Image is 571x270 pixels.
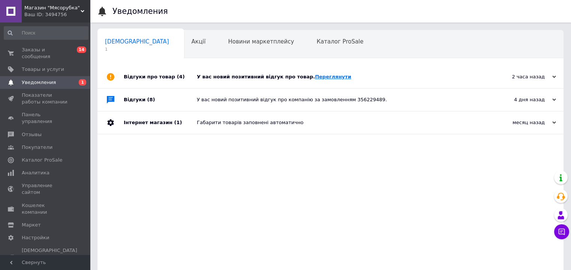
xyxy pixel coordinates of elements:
span: Новини маркетплейсу [228,38,294,45]
span: 1 [79,79,86,85]
div: Габарити товарів заповнені автоматично [197,119,481,126]
div: месяц назад [481,119,556,126]
span: [DEMOGRAPHIC_DATA] и счета [22,247,77,268]
div: 2 часа назад [481,73,556,80]
span: Заказы и сообщения [22,46,69,60]
span: Маркет [22,222,41,228]
span: (1) [174,120,182,125]
span: 1 [105,46,169,52]
span: Панель управления [22,111,69,125]
div: Ваш ID: 3494756 [24,11,90,18]
span: Покупатели [22,144,52,151]
span: Уведомления [22,79,56,86]
div: Відгуки про товар [124,66,197,88]
span: Настройки [22,234,49,241]
span: (4) [177,74,185,79]
div: 4 дня назад [481,96,556,103]
span: Показатели работы компании [22,92,69,105]
span: Отзывы [22,131,42,138]
span: Управление сайтом [22,182,69,196]
a: Переглянути [315,74,351,79]
span: [DEMOGRAPHIC_DATA] [105,38,169,45]
input: Поиск [4,26,88,40]
span: Аналитика [22,169,49,176]
span: Каталог ProSale [22,157,62,163]
span: Товары и услуги [22,66,64,73]
span: Каталог ProSale [316,38,363,45]
div: У вас новий позитивний відгук про товар. [197,73,481,80]
div: У вас новий позитивний відгук про компанію за замовленням 356229489. [197,96,481,103]
span: Магазин "Мясорубка" [24,4,81,11]
div: Відгуки [124,88,197,111]
span: Акції [192,38,206,45]
div: Інтернет магазин [124,111,197,134]
h1: Уведомления [112,7,168,16]
span: Кошелек компании [22,202,69,216]
span: (8) [147,97,155,102]
span: 14 [77,46,86,53]
button: Чат с покупателем [554,224,569,239]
